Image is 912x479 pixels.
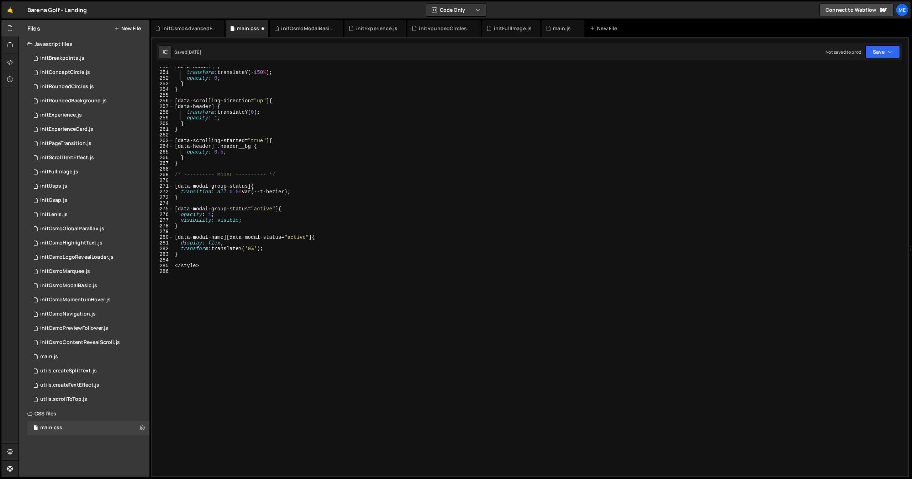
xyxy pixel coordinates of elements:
[40,55,84,61] div: initBreakpoints.js
[40,211,68,218] div: initLenis.js
[114,26,141,31] button: New File
[152,127,173,132] div: 261
[27,80,149,94] div: 17023/47343.js
[152,81,173,87] div: 253
[152,229,173,235] div: 279
[27,421,149,435] div: 17023/46760.css
[40,339,120,346] div: initOsmoContentRevealScroll.js
[152,212,173,217] div: 276
[27,6,87,14] div: Barena Golf - Landing
[152,121,173,127] div: 260
[152,223,173,229] div: 278
[27,122,149,136] div: 17023/47082.js
[152,132,173,138] div: 262
[27,94,149,108] div: 17023/47284.js
[27,378,149,392] div: 17023/47084.js
[152,240,173,246] div: 281
[152,149,173,155] div: 265
[40,84,94,90] div: initRoundedCircles.js
[896,4,908,16] a: Me
[40,69,90,76] div: initConceptCircle.js
[40,112,82,118] div: initExperience.js
[152,217,173,223] div: 277
[27,236,149,250] div: 17023/46872.js
[281,25,334,32] div: initOsmoModalBasic.js
[27,208,149,222] div: 17023/46770.js
[40,254,114,260] div: initOsmoLogoRevealLoader.js
[152,138,173,144] div: 263
[819,4,893,16] a: Connect to Webflow
[27,279,149,293] div: 17023/47439.js
[27,250,149,264] div: 17023/47017.js
[187,49,201,55] div: [DATE]
[152,246,173,252] div: 282
[152,183,173,189] div: 271
[40,197,67,204] div: initGsap.js
[40,368,97,374] div: utils.createSplitText.js
[27,222,149,236] div: 17023/46949.js
[590,25,620,32] div: New File
[27,65,149,80] div: 17023/47337.js
[152,178,173,183] div: 270
[40,354,58,360] div: main.js
[494,25,532,32] div: initFullImage.js
[152,98,173,104] div: 256
[27,193,149,208] div: 17023/46771.js
[40,155,94,161] div: initScrollTextEffect.js
[152,115,173,121] div: 259
[40,282,97,289] div: initOsmoModalBasic.js
[419,25,472,32] div: initRoundedCircles.js
[865,45,900,58] button: Save
[40,396,87,403] div: utils.scrollToTop.js
[40,183,67,189] div: initUsps.js
[40,169,78,175] div: initFullImage.js
[152,166,173,172] div: 268
[152,155,173,161] div: 266
[553,25,571,32] div: main.js
[27,392,149,407] div: 17023/46941.js
[40,268,90,275] div: initOsmoMarquee.js
[426,4,486,16] button: Code Only
[152,172,173,178] div: 269
[152,70,173,75] div: 251
[40,297,111,303] div: initOsmoMomentumHover.js
[356,25,398,32] div: initExperience.js
[27,136,149,151] div: 17023/47044.js
[152,87,173,92] div: 254
[27,264,149,279] div: 17023/47119.js
[27,364,149,378] div: 17023/47083.js
[152,257,173,263] div: 284
[19,37,149,51] div: Javascript files
[152,64,173,70] div: 250
[27,321,149,335] div: 17023/47134.js
[152,75,173,81] div: 252
[152,269,173,274] div: 286
[27,25,40,32] h2: Files
[152,263,173,269] div: 285
[27,165,149,179] div: 17023/46929.js
[152,252,173,257] div: 283
[162,25,216,32] div: initOsmoAdvancedFormValidation.js
[152,161,173,166] div: 267
[152,104,173,109] div: 257
[40,311,96,317] div: initOsmoNavigation.js
[40,126,93,133] div: initExperienceCard.js
[40,226,104,232] div: initOsmoGlobalParallax.js
[152,195,173,200] div: 273
[27,151,149,165] div: 17023/47036.js
[27,335,149,350] div: 17023/47327.js
[19,407,149,421] div: CSS files
[40,382,99,388] div: utils.createTextEffect.js
[152,109,173,115] div: 258
[27,108,149,122] div: 17023/47100.js
[1,1,19,18] a: 🤙
[174,49,201,55] div: Saved
[40,425,62,431] div: main.css
[237,25,259,32] div: main.css
[152,144,173,149] div: 264
[152,235,173,240] div: 280
[27,293,149,307] div: 17023/47115.js
[27,350,149,364] div: 17023/46769.js
[152,189,173,195] div: 272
